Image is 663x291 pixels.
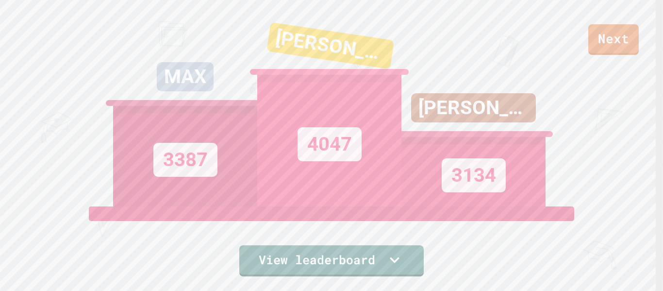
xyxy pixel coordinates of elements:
div: 3387 [153,143,217,177]
div: 4047 [298,127,362,161]
a: View leaderboard [239,245,424,276]
div: [PERSON_NAME] [411,93,536,122]
div: [PERSON_NAME] [266,22,394,69]
div: MAX [157,62,214,91]
a: Next [588,24,639,55]
div: 3134 [442,158,506,192]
